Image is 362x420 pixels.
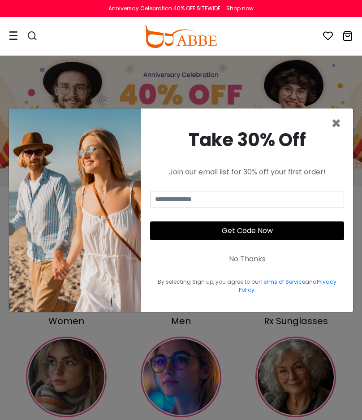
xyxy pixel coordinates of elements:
[229,254,266,264] div: No Thanks
[239,278,337,294] a: Privacy Policy
[108,4,220,13] div: Anniversay Celebration 40% OFF SITEWIDE
[150,126,344,153] div: Take 30% Off
[150,221,344,240] button: Get Code Now
[143,26,217,48] img: abbeglasses.com
[150,167,344,178] div: Join our email list for 30% off your first order!
[226,4,254,13] div: Shop now
[331,116,341,132] button: Close
[150,278,344,294] div: By selecting Sign up, you agree to our and .
[9,108,141,312] img: welcome
[260,278,305,286] a: Terms of Service
[222,4,254,12] a: Shop now
[331,112,341,135] span: ×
